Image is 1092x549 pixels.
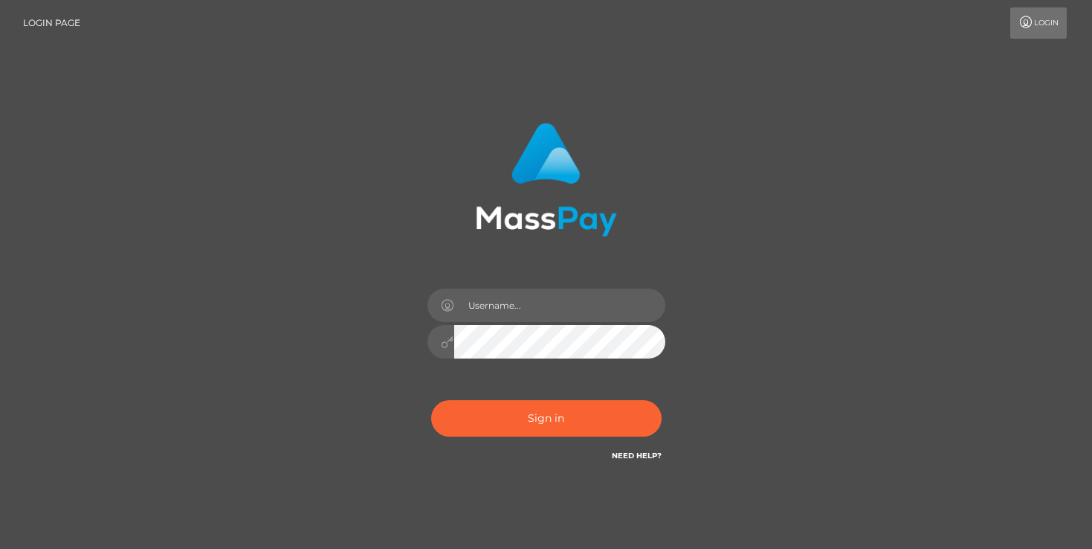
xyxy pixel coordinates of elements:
[23,7,80,39] a: Login Page
[476,123,617,237] img: MassPay Login
[1010,7,1067,39] a: Login
[454,289,665,322] input: Username...
[612,451,662,460] a: Need Help?
[431,400,662,437] button: Sign in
